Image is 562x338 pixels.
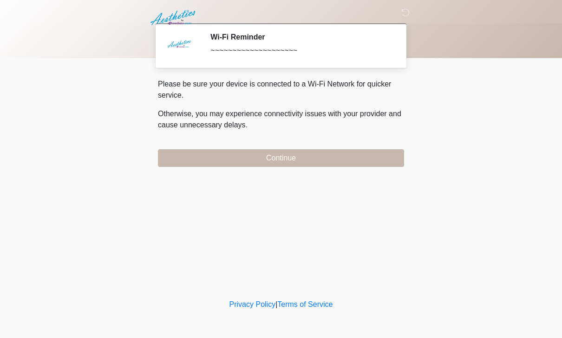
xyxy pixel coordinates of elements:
[210,33,390,41] h2: Wi-Fi Reminder
[229,300,276,308] a: Privacy Policy
[246,121,248,129] span: .
[165,33,193,60] img: Agent Avatar
[277,300,333,308] a: Terms of Service
[149,7,199,28] img: Aesthetics by Emediate Cure Logo
[158,149,404,167] button: Continue
[275,300,277,308] a: |
[210,45,390,56] div: ~~~~~~~~~~~~~~~~~~~~
[158,108,404,131] p: Otherwise, you may experience connectivity issues with your provider and cause unnecessary delays
[158,79,404,101] p: Please be sure your device is connected to a Wi-Fi Network for quicker service.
